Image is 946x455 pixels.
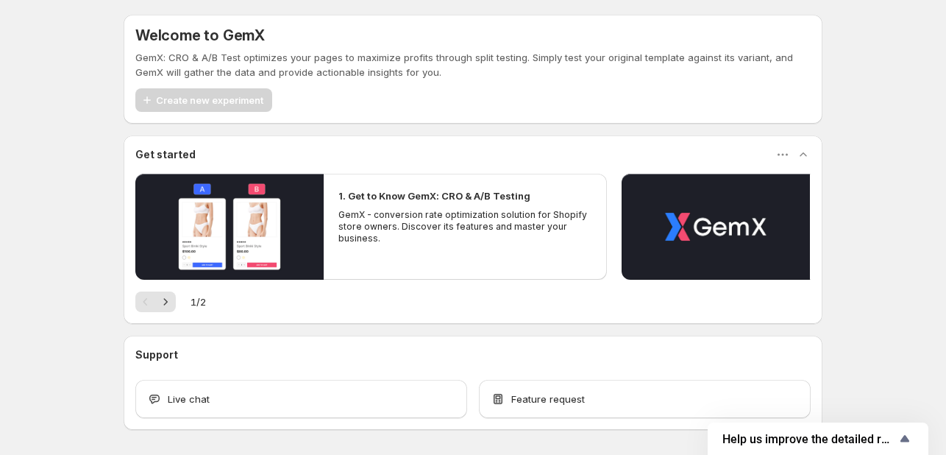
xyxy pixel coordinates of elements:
button: Play video [622,174,810,280]
button: Next [155,292,176,312]
span: Feature request [511,392,585,406]
span: 1 / 2 [191,294,206,309]
button: Play video [135,174,324,280]
span: Help us improve the detailed report for A/B campaigns [722,432,896,446]
p: GemX: CRO & A/B Test optimizes your pages to maximize profits through split testing. Simply test ... [135,50,811,80]
button: Show survey - Help us improve the detailed report for A/B campaigns [722,430,914,448]
span: Live chat [168,392,210,406]
h3: Get started [135,147,196,162]
h5: Welcome to GemX [135,27,265,44]
p: GemX - conversion rate optimization solution for Shopify store owners. Discover its features and ... [338,209,591,244]
nav: Pagination [135,292,176,312]
h3: Support [135,348,178,362]
h2: 1. Get to Know GemX: CRO & A/B Testing [338,188,530,203]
